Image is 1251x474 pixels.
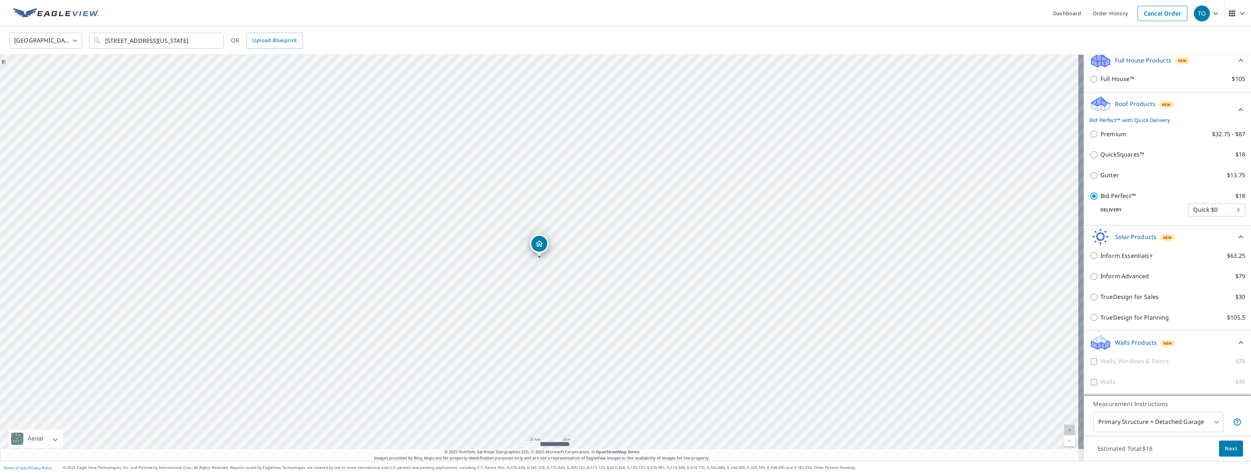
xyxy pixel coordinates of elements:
span: Next [1225,444,1237,453]
p: $105 [1232,74,1245,84]
p: $40 [1235,377,1245,386]
p: $30 [1235,292,1245,301]
a: Upload Blueprint [247,33,303,49]
p: Walls [1100,377,1115,386]
div: Quick $0 [1188,200,1245,220]
img: EV Logo [13,8,99,19]
p: Walls Products [1115,338,1157,347]
p: $32.75 - $87 [1212,130,1245,139]
span: © 2025 TomTom, Earthstar Geographics SIO, © 2025 Microsoft Corporation, © [444,449,640,455]
p: Full House™ [1100,74,1134,84]
div: Solar ProductsNew [1090,228,1245,246]
p: Roof Products [1115,100,1155,108]
div: Aerial [9,430,63,448]
p: Inform Advanced [1100,272,1149,281]
p: Delivery [1090,207,1188,213]
p: Measurement Instructions [1093,400,1242,408]
p: $79 [1235,272,1245,281]
span: Upload Blueprint [252,36,297,45]
div: [GEOGRAPHIC_DATA] [9,31,82,51]
p: QuickSquares™ [1100,150,1144,159]
a: Cancel Order [1138,6,1187,21]
p: TrueDesign for Sales [1100,292,1159,301]
div: Dropped pin, building 1, Residential property, 2990 E Washington St Phoenix, AZ 85034 [530,234,549,257]
p: Walls, Windows & Doors [1100,357,1169,366]
p: Estimated Total: $18 [1092,441,1158,457]
p: TrueDesign for Planning [1100,313,1169,322]
a: Privacy Policy [28,465,52,470]
p: $18 [1235,150,1245,159]
p: $78 [1235,357,1245,366]
p: $63.25 [1227,251,1245,260]
a: Terms of Use [4,465,26,470]
div: Walls is not compatible with Bid Perfect™ [1090,377,1245,386]
div: Walls, Windows & Doors is not compatible with Bid Perfect™ [1090,357,1245,366]
p: Full House Products [1115,56,1171,65]
div: Full House ProductsNew [1090,52,1245,69]
a: OpenStreetMap [596,449,626,454]
p: | [4,466,52,470]
a: Current Level 20, Zoom In Disabled [1064,425,1075,435]
input: Search by address or latitude-longitude [105,31,209,51]
div: Primary Structure + Detached Garage [1093,412,1223,432]
a: Current Level 20, Zoom Out [1064,435,1075,446]
p: Bid Perfect™ with Quick Delivery [1090,116,1236,124]
p: $105.5 [1227,313,1245,322]
p: $18 [1235,191,1245,200]
p: Premium [1100,130,1126,139]
div: TO [1194,5,1210,21]
span: Your report will include the primary structure and a detached garage if one exists. [1233,418,1242,426]
div: Walls ProductsNew [1090,334,1245,351]
div: OR [231,33,303,49]
button: Next [1219,441,1243,457]
p: © 2025 Eagle View Technologies, Inc. and Pictometry International Corp. All Rights Reserved. Repo... [63,465,1247,470]
div: Roof ProductsNewBid Perfect™ with Quick Delivery [1090,96,1245,124]
div: Aerial [25,430,45,448]
p: Gutter [1100,171,1119,180]
p: Inform Essentials+ [1100,251,1153,260]
p: Bid Perfect™ [1100,191,1136,200]
span: New [1163,340,1172,346]
a: Terms [628,449,640,454]
p: Solar Products [1115,232,1156,241]
p: $13.75 [1227,171,1245,180]
span: New [1162,102,1171,108]
span: New [1178,58,1187,64]
span: New [1163,235,1172,240]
